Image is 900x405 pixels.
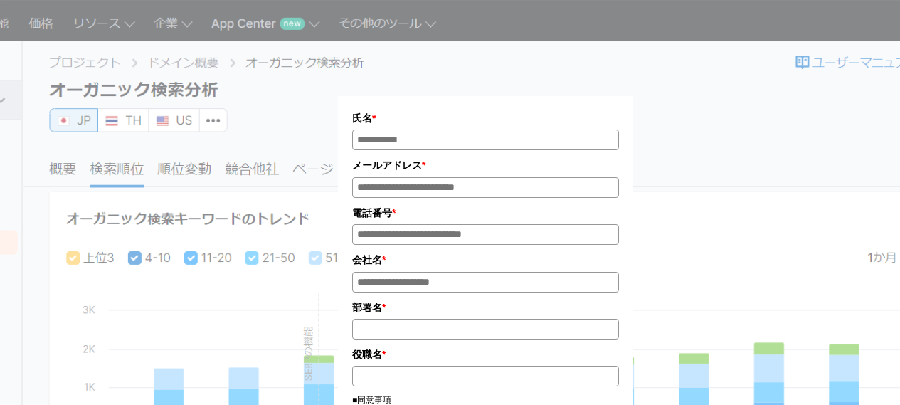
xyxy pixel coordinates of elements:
label: 部署名 [352,300,619,315]
label: 氏名 [352,110,619,126]
label: メールアドレス [352,157,619,173]
label: 電話番号 [352,205,619,221]
label: 役職名 [352,347,619,362]
label: 会社名 [352,252,619,268]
